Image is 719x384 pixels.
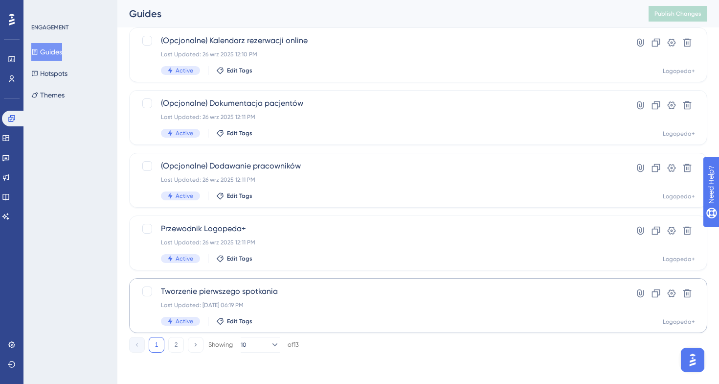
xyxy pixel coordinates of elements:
span: Edit Tags [227,192,252,200]
div: Guides [129,7,624,21]
div: Last Updated: 26 wrz 2025 12:11 PM [161,176,597,184]
span: Active [176,255,193,263]
button: Guides [31,43,62,61]
span: Active [176,67,193,74]
span: (Opcjonalne) Dodawanie pracowników [161,160,597,172]
div: Last Updated: 26 wrz 2025 12:11 PM [161,239,597,246]
button: Edit Tags [216,67,252,74]
span: Przewodnik Logopeda+ [161,223,597,235]
span: Active [176,317,193,325]
div: Last Updated: 26 wrz 2025 12:10 PM [161,50,597,58]
span: 10 [241,341,247,349]
div: Logopeda+ [663,130,695,138]
button: 2 [168,337,184,353]
span: (Opcjonalne) Dokumentacja pacjentów [161,97,597,109]
span: Active [176,129,193,137]
span: Edit Tags [227,129,252,137]
div: Logopeda+ [663,318,695,326]
button: Edit Tags [216,255,252,263]
button: Publish Changes [649,6,707,22]
span: Edit Tags [227,317,252,325]
div: Showing [208,340,233,349]
div: of 13 [288,340,299,349]
button: Edit Tags [216,192,252,200]
span: Edit Tags [227,67,252,74]
button: 1 [149,337,164,353]
span: Need Help? [23,2,61,14]
span: Publish Changes [654,10,701,18]
span: (Opcjonalne) Kalendarz rezerwacji online [161,35,597,47]
span: Edit Tags [227,255,252,263]
iframe: UserGuiding AI Assistant Launcher [678,345,707,375]
div: Last Updated: [DATE] 06:19 PM [161,301,597,309]
div: Logopeda+ [663,192,695,200]
span: Active [176,192,193,200]
button: Hotspots [31,65,67,82]
div: Last Updated: 26 wrz 2025 12:11 PM [161,113,597,121]
div: Logopeda+ [663,67,695,75]
button: Edit Tags [216,317,252,325]
button: Themes [31,86,65,104]
button: 10 [241,337,280,353]
div: Logopeda+ [663,255,695,263]
button: Edit Tags [216,129,252,137]
div: ENGAGEMENT [31,24,68,31]
span: Tworzenie pierwszego spotkania [161,286,597,297]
